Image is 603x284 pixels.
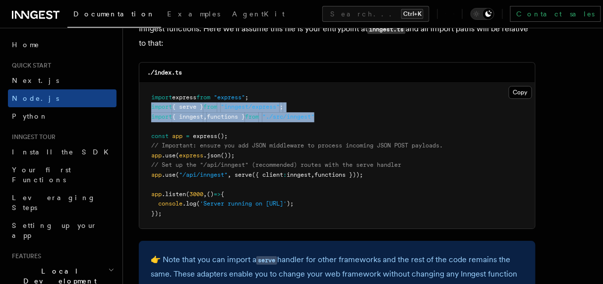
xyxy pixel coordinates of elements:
[509,86,532,99] button: Copy
[228,171,231,178] span: ,
[167,10,220,18] span: Examples
[162,191,186,198] span: .listen
[8,189,117,216] a: Leveraging Steps
[162,152,176,159] span: .use
[314,171,363,178] span: functions }));
[311,171,314,178] span: ,
[151,191,162,198] span: app
[221,191,224,198] span: {
[214,94,245,101] span: "express"
[262,113,314,120] span: "./src/inngest"
[186,191,189,198] span: (
[172,103,203,110] span: { serve }
[471,8,494,20] button: Toggle dark mode
[12,94,59,102] span: Node.js
[287,200,294,207] span: );
[139,7,536,50] p: Using your existing Express.js server, we'll set up Inngest using the provided handler which will...
[280,103,283,110] span: ;
[12,112,48,120] span: Python
[176,152,179,159] span: (
[162,171,176,178] span: .use
[8,143,117,161] a: Install the SDK
[8,71,117,89] a: Next.js
[8,161,117,189] a: Your first Functions
[245,113,259,120] span: from
[8,89,117,107] a: Node.js
[12,221,97,239] span: Setting up your app
[8,62,51,70] span: Quick start
[151,94,172,101] span: import
[151,113,172,120] span: import
[217,133,228,140] span: ();
[203,152,221,159] span: .json
[252,171,283,178] span: ({ client
[8,252,41,260] span: Features
[200,200,287,207] span: 'Server running on [URL]'
[256,256,277,265] code: serve
[186,133,189,140] span: =
[287,171,311,178] span: inngest
[367,25,406,34] code: inngest.ts
[214,191,221,198] span: =>
[8,133,56,141] span: Inngest tour
[151,103,172,110] span: import
[12,76,59,84] span: Next.js
[182,200,196,207] span: .log
[12,40,40,50] span: Home
[226,3,291,27] a: AgentKit
[73,10,155,18] span: Documentation
[12,194,96,212] span: Leveraging Steps
[193,133,217,140] span: express
[207,113,245,120] span: functions }
[12,166,71,184] span: Your first Functions
[235,171,252,178] span: serve
[161,3,226,27] a: Examples
[172,113,203,120] span: { inngest
[196,94,210,101] span: from
[207,191,214,198] span: ()
[151,133,169,140] span: const
[189,191,203,198] span: 3000
[158,200,182,207] span: console
[8,36,117,54] a: Home
[151,142,443,149] span: // Important: ensure you add JSON middleware to process incoming JSON POST payloads.
[203,103,217,110] span: from
[322,6,429,22] button: Search...Ctrl+K
[221,152,235,159] span: ());
[283,171,287,178] span: :
[151,210,162,217] span: });
[151,152,162,159] span: app
[221,103,280,110] span: "inngest/express"
[196,200,200,207] span: (
[256,255,277,264] a: serve
[510,6,601,22] a: Contact sales
[176,171,179,178] span: (
[179,171,228,178] span: "/api/inngest"
[172,94,196,101] span: express
[232,10,285,18] span: AgentKit
[12,148,115,156] span: Install the SDK
[401,9,423,19] kbd: Ctrl+K
[151,161,401,168] span: // Set up the "/api/inngest" (recommended) routes with the serve handler
[172,133,182,140] span: app
[203,113,207,120] span: ,
[147,69,182,76] code: ./index.ts
[67,3,161,28] a: Documentation
[8,216,117,244] a: Setting up your app
[179,152,203,159] span: express
[203,191,207,198] span: ,
[151,171,162,178] span: app
[245,94,248,101] span: ;
[8,107,117,125] a: Python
